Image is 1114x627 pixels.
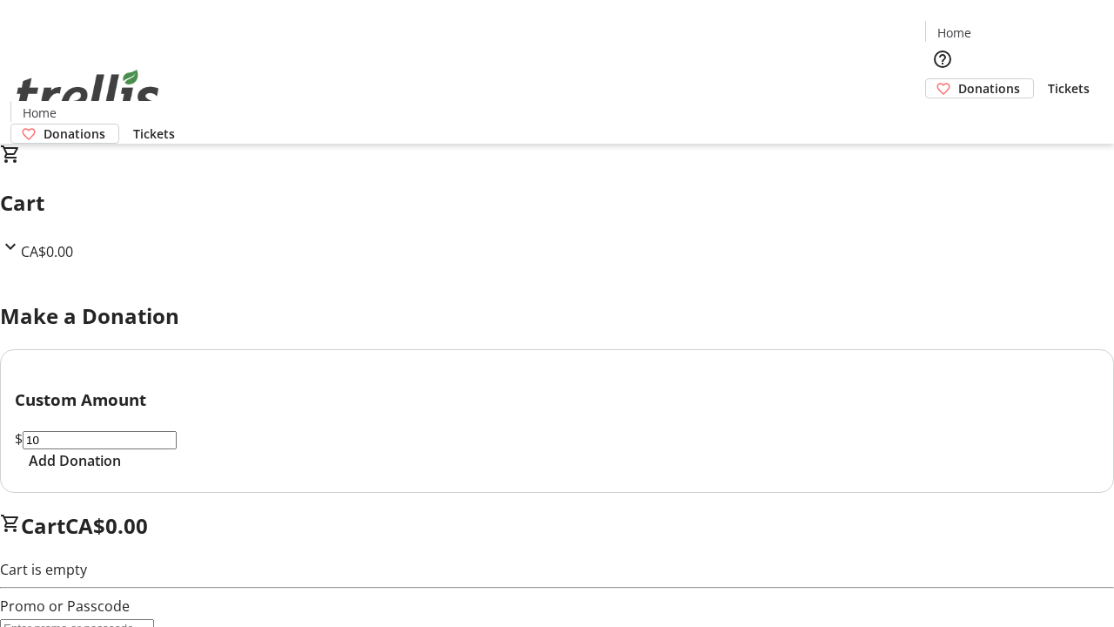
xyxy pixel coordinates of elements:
[925,42,960,77] button: Help
[15,388,1099,412] h3: Custom Amount
[44,125,105,143] span: Donations
[29,450,121,471] span: Add Donation
[15,450,135,471] button: Add Donation
[23,104,57,122] span: Home
[958,79,1020,98] span: Donations
[133,125,175,143] span: Tickets
[1034,79,1104,98] a: Tickets
[15,429,23,448] span: $
[1048,79,1090,98] span: Tickets
[21,242,73,261] span: CA$0.00
[65,511,148,540] span: CA$0.00
[11,104,67,122] a: Home
[925,78,1034,98] a: Donations
[937,24,971,42] span: Home
[10,124,119,144] a: Donations
[10,51,165,138] img: Orient E2E Organization O5ZiHww0Ef's Logo
[119,125,189,143] a: Tickets
[926,24,982,42] a: Home
[23,431,177,449] input: Donation Amount
[925,98,960,133] button: Cart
